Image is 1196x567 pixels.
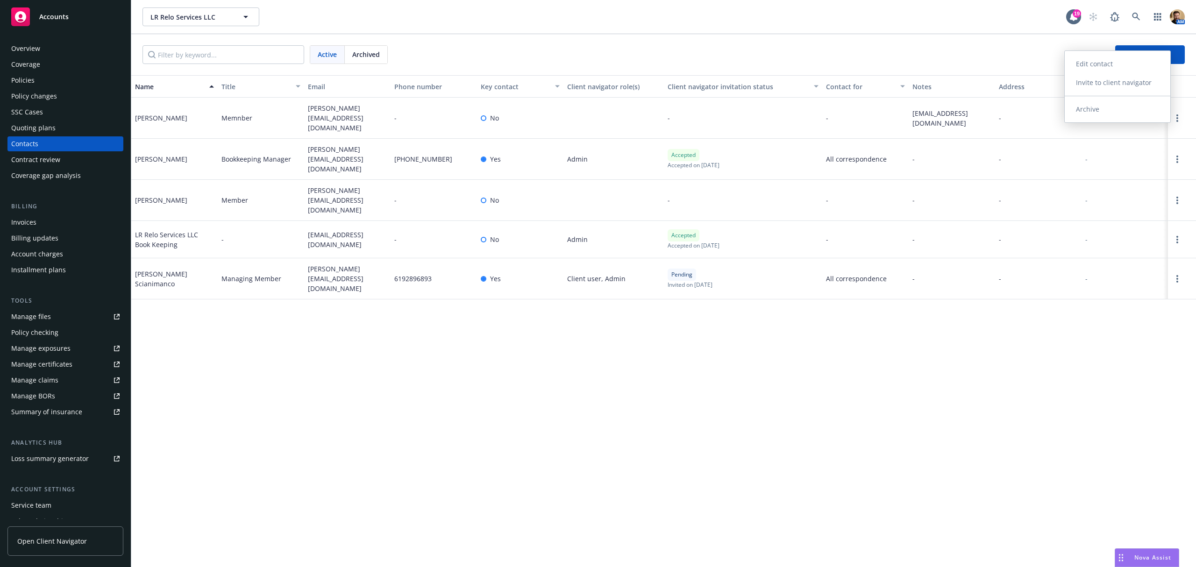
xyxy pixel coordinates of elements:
div: SSC Cases [11,105,43,120]
button: Address [995,75,1082,98]
input: Filter by keyword... [142,45,304,64]
span: Invited on [DATE] [668,281,712,289]
span: Pending [671,270,692,279]
div: Quoting plans [11,120,56,135]
div: [PERSON_NAME] Scianimanco [135,269,214,289]
span: Active [318,50,337,59]
span: Archived [352,50,380,59]
div: Tools [7,296,123,305]
div: - [1085,154,1088,164]
button: Name [131,75,218,98]
button: Title [218,75,304,98]
a: Coverage gap analysis [7,168,123,183]
span: Add contact [1131,50,1169,59]
a: Sales relationships [7,514,123,529]
div: Sales relationships [11,514,71,529]
span: Nova Assist [1134,553,1171,561]
div: Contacts [11,136,38,151]
div: Client navigator invitation status [668,82,808,92]
a: Manage exposures [7,341,123,356]
div: 19 [1073,9,1081,18]
a: Open options [1172,113,1183,124]
span: - [999,234,1001,244]
a: Policy checking [7,325,123,340]
span: Memnber [221,113,252,123]
button: Email [304,75,391,98]
a: Contacts [7,136,123,151]
span: Yes [490,274,501,283]
div: LR Relo Services LLC Book Keeping [135,230,214,249]
div: Service team [11,498,51,513]
div: Phone number [394,82,473,92]
span: - [912,234,915,244]
a: Accounts [7,4,123,30]
div: Installment plans [11,262,66,277]
div: Manage BORs [11,389,55,404]
span: - [999,154,1001,164]
button: Contact for [822,75,909,98]
button: Notes [909,75,995,98]
div: Manage exposures [11,341,71,356]
div: - [1085,274,1088,283]
div: Address [999,82,1078,92]
a: Account charges [7,247,123,262]
a: Open options [1172,154,1183,165]
a: Manage claims [7,373,123,388]
a: Report a Bug [1105,7,1124,26]
div: Title [221,82,290,92]
span: - [221,234,224,244]
button: Nova Assist [1115,548,1179,567]
span: [PHONE_NUMBER] [394,154,452,164]
div: Name [135,82,204,92]
span: - [668,113,670,123]
span: No [490,234,499,244]
a: Invoices [7,215,123,230]
a: Switch app [1148,7,1167,26]
div: Client navigator role(s) [567,82,661,92]
div: Billing [7,202,123,211]
span: Yes [490,154,501,164]
span: - [912,154,915,164]
span: - [999,195,1001,205]
button: Key contact [477,75,563,98]
a: Start snowing [1084,7,1103,26]
div: Manage certificates [11,357,72,372]
a: Manage files [7,309,123,324]
a: Search [1127,7,1146,26]
div: Email [308,82,387,92]
span: - [394,195,397,205]
button: Add contact [1115,45,1185,64]
span: Open Client Navigator [17,536,87,546]
div: Policies [11,73,35,88]
span: Admin [567,234,588,244]
div: Contract review [11,152,60,167]
div: Loss summary generator [11,451,89,466]
div: Notes [912,82,991,92]
span: - [394,113,397,123]
a: Overview [7,41,123,56]
div: Billing updates [11,231,58,246]
div: Account settings [7,485,123,494]
span: Member [221,195,248,205]
div: Account charges [11,247,63,262]
span: Accepted [671,151,696,159]
button: Phone number [391,75,477,98]
a: Billing updates [7,231,123,246]
span: Bookkeeping Manager [221,154,291,164]
span: LR Relo Services LLC [150,12,231,22]
span: All correspondence [826,274,905,283]
span: Accepted [671,231,696,240]
div: - [1085,195,1088,205]
div: Overview [11,41,40,56]
a: Service team [7,498,123,513]
div: Invoices [11,215,36,230]
a: Open options [1172,195,1183,206]
a: Loss summary generator [7,451,123,466]
span: [PERSON_NAME][EMAIL_ADDRESS][DOMAIN_NAME] [308,185,387,215]
div: - [1085,234,1088,244]
div: [PERSON_NAME] [135,113,187,123]
span: - [999,113,1001,123]
span: [PERSON_NAME][EMAIL_ADDRESS][DOMAIN_NAME] [308,103,387,133]
div: Coverage [11,57,40,72]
